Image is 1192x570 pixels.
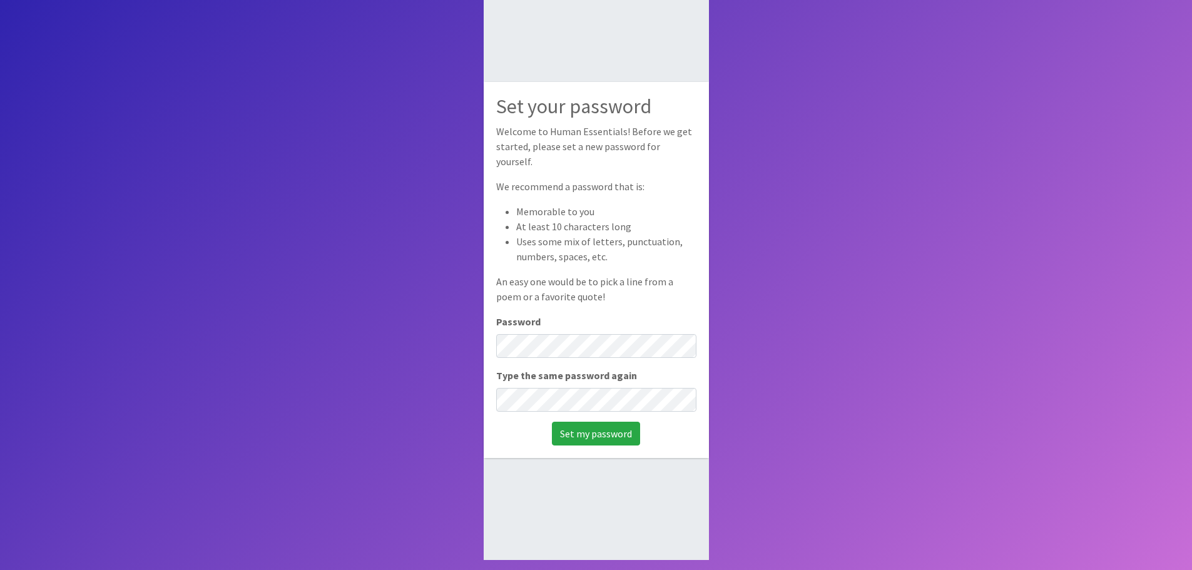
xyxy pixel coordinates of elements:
[496,124,696,169] p: Welcome to Human Essentials! Before we get started, please set a new password for yourself.
[516,234,696,264] li: Uses some mix of letters, punctuation, numbers, spaces, etc.
[496,179,696,194] p: We recommend a password that is:
[552,422,640,445] input: Set my password
[516,204,696,219] li: Memorable to you
[496,314,541,329] label: Password
[516,219,696,234] li: At least 10 characters long
[496,368,637,383] label: Type the same password again
[496,94,696,118] h2: Set your password
[496,274,696,304] p: An easy one would be to pick a line from a poem or a favorite quote!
